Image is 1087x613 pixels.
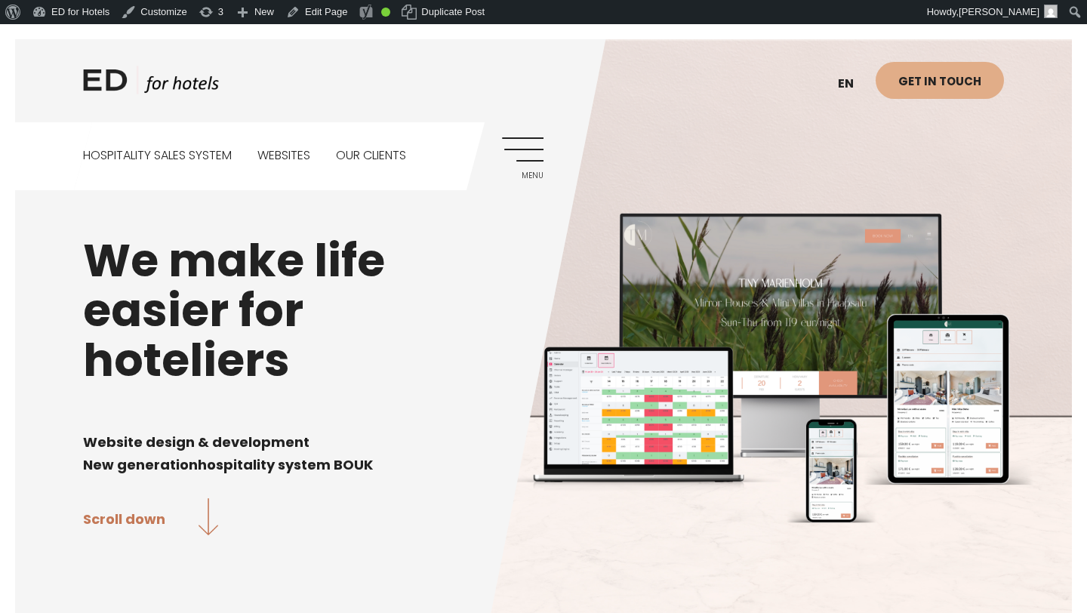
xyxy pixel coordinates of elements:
[959,6,1039,17] span: [PERSON_NAME]
[83,498,218,538] a: Scroll down
[502,171,543,180] span: Menu
[830,66,876,103] a: en
[336,122,406,189] a: Our clients
[502,137,543,179] a: Menu
[83,236,1004,385] h1: We make life easier for hoteliers
[83,66,219,103] a: ED HOTELS
[83,122,232,189] a: Hospitality sales system
[83,408,1004,476] div: Page 1
[83,433,309,474] span: Website design & development New generation
[381,8,390,17] div: Good
[876,62,1004,99] a: Get in touch
[257,122,310,189] a: Websites
[198,455,373,474] span: hospitality system BOUK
